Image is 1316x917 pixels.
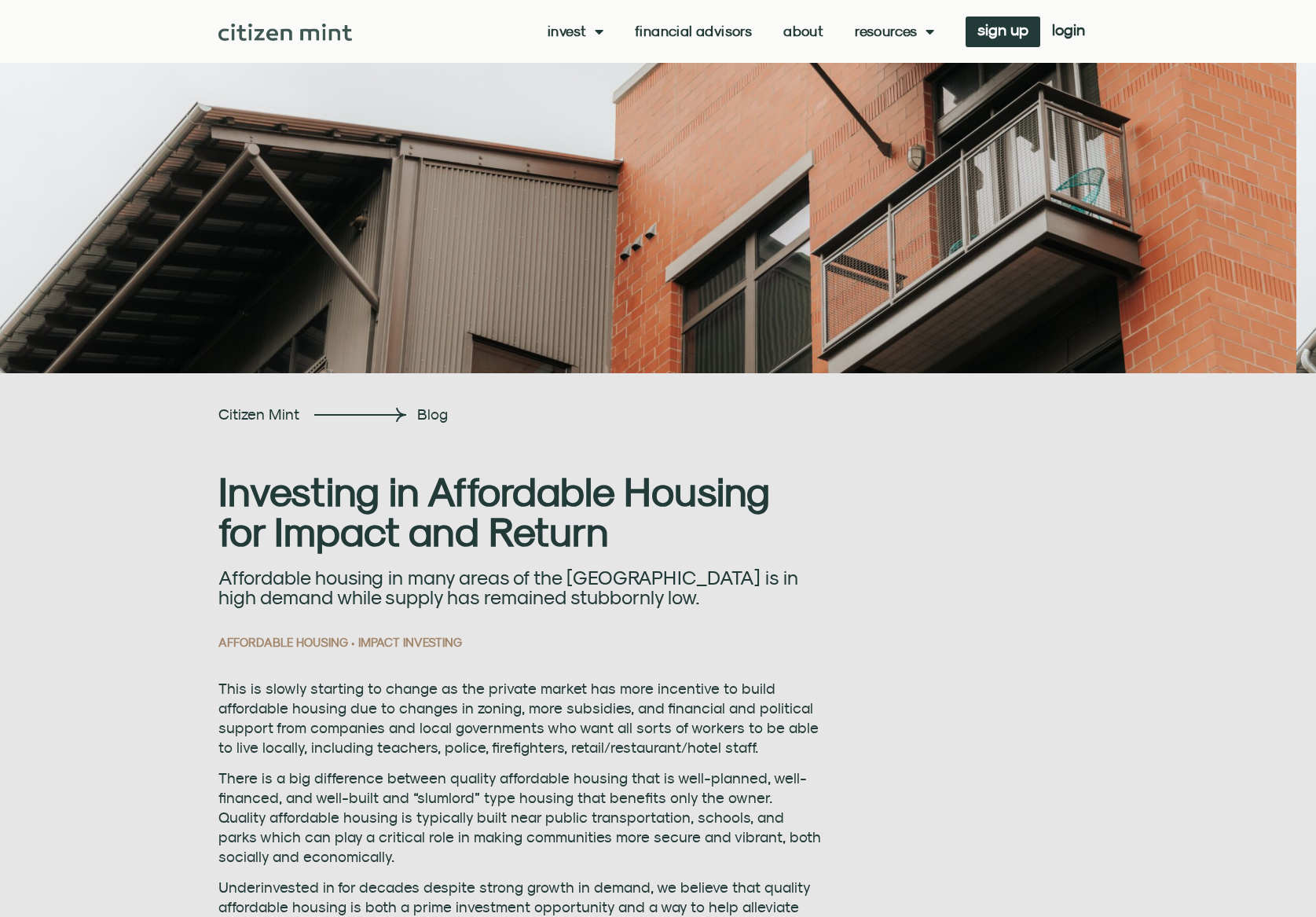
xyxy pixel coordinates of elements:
span: sign up [977,24,1028,35]
nav: Menu [548,24,934,39]
p: This is slowly starting to change as the private market has more incentive to build affordable ho... [218,679,823,757]
span: login [1052,24,1085,35]
p: There is a big difference between quality affordable housing that is well-planned, well-financed,... [218,768,823,867]
p: Affordable housing in many areas of the [GEOGRAPHIC_DATA] is in high demand while supply has rema... [218,567,823,607]
a: About [783,24,823,39]
h2: Investing in Affordable Housing for Impact and Return [218,471,823,552]
a: Invest [548,24,603,39]
a: sign up [966,17,1040,47]
a: login [1040,17,1097,47]
span: AFFORDABLE HOUSING • IMPACT INVESTING [218,636,462,649]
a: Resources [855,24,934,39]
h2: Blog [417,405,819,424]
img: Citizen Mint [218,24,353,41]
h2: Citizen Mint [218,405,303,424]
a: Financial Advisors [635,24,752,39]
